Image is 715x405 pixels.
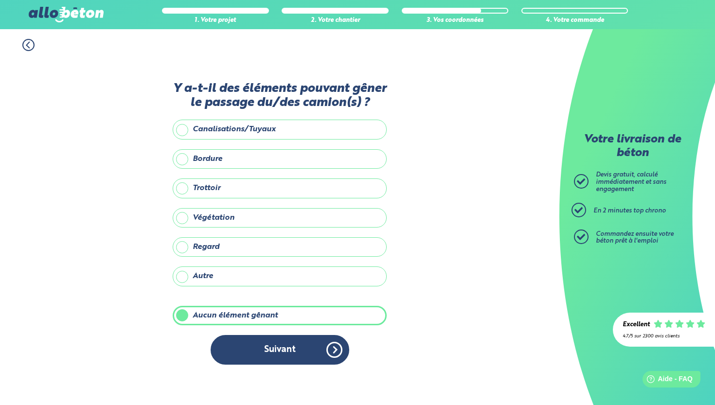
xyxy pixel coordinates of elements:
span: Commandez ensuite votre béton prêt à l'emploi [596,231,674,245]
label: Autre [173,266,387,286]
div: 1. Votre projet [162,17,269,24]
label: Aucun élément gênant [173,306,387,325]
div: Excellent [623,321,650,329]
iframe: Help widget launcher [628,367,704,394]
span: Devis gratuit, calculé immédiatement et sans engagement [596,172,666,192]
label: Y a-t-il des éléments pouvant gêner le passage du/des camion(s) ? [173,82,387,110]
span: En 2 minutes top chrono [593,208,666,214]
label: Végétation [173,208,387,228]
p: Votre livraison de béton [576,133,688,160]
label: Canalisations/Tuyaux [173,120,387,139]
label: Trottoir [173,178,387,198]
img: allobéton [29,7,104,22]
label: Regard [173,237,387,257]
button: Suivant [211,335,349,365]
label: Bordure [173,149,387,169]
div: 3. Vos coordonnées [402,17,509,24]
div: 4. Votre commande [521,17,628,24]
div: 2. Votre chantier [282,17,389,24]
div: 4.7/5 sur 2300 avis clients [623,334,705,339]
